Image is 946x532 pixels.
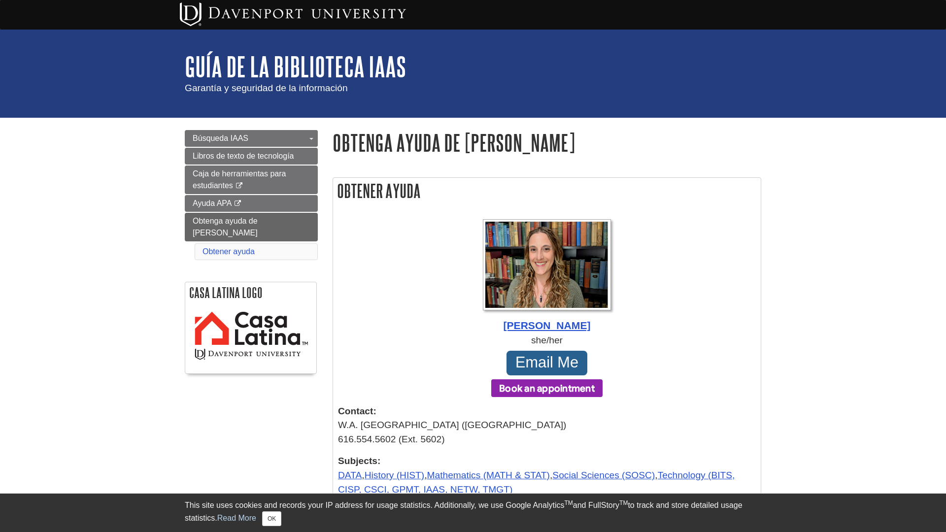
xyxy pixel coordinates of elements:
[491,379,603,397] button: Book an appointment
[333,178,761,204] h2: Obtener ayuda
[203,247,255,256] a: Obtener ayuda
[193,199,232,207] span: Ayuda APA
[564,499,573,506] sup: TM
[185,213,318,241] a: Obtenga ayuda de [PERSON_NAME]
[365,470,425,480] a: History (HIST)
[338,470,362,480] a: DATA
[193,169,286,190] span: Caja de herramientas para estudiantes
[193,152,294,160] span: Libros de texto de tecnología
[234,200,242,207] i: This link opens in a new window
[619,499,628,506] sup: TM
[338,219,756,333] a: Profile Photo [PERSON_NAME]
[185,195,318,212] a: Ayuda APA
[338,333,756,348] div: she/her
[185,130,318,384] div: Guide Page Menu
[185,499,761,526] div: This site uses cookies and records your IP address for usage statistics. Additionally, we use Goo...
[217,514,256,522] a: Read More
[552,470,655,480] a: Social Sciences (SOSC)
[338,432,756,447] div: 616.554.5602 (Ext. 5602)
[338,418,756,432] div: W.A. [GEOGRAPHIC_DATA] ([GEOGRAPHIC_DATA])
[338,454,756,468] strong: Subjects:
[338,404,756,419] strong: Contact:
[180,2,406,26] img: Davenport University
[338,318,756,333] div: [PERSON_NAME]
[262,511,281,526] button: Close
[193,217,258,237] span: Obtenga ayuda de [PERSON_NAME]
[185,51,406,82] a: Guía de la biblioteca IAAS
[185,166,318,194] a: Caja de herramientas para estudiantes
[185,130,318,147] a: Búsqueda IAAS
[483,219,611,310] img: Profile Photo
[427,470,550,480] a: Mathematics (MATH & STAT)
[338,454,756,497] div: , , , ,
[507,351,588,375] a: Email Me
[235,183,243,189] i: This link opens in a new window
[193,134,248,142] span: Búsqueda IAAS
[333,130,761,155] h1: Obtenga ayuda de [PERSON_NAME]
[185,282,316,303] h2: Casa Latina Logo
[185,148,318,165] a: Libros de texto de tecnología
[185,83,348,93] span: Garantía y seguridad de la información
